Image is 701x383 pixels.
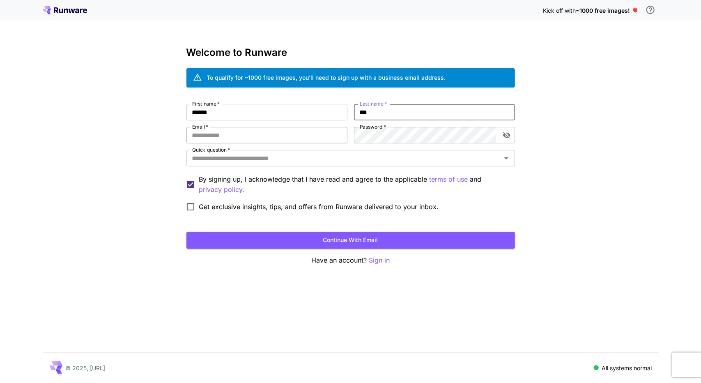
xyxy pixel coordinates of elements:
[369,255,390,265] button: Sign in
[199,202,439,212] span: Get exclusive insights, tips, and offers from Runware delivered to your inbox.
[430,174,468,185] p: terms of use
[576,7,639,14] span: ~1000 free images! 🎈
[543,7,576,14] span: Kick off with
[186,255,515,265] p: Have an account?
[430,174,468,185] button: By signing up, I acknowledge that I have read and agree to the applicable and privacy policy.
[642,2,659,18] button: In order to qualify for free credit, you need to sign up with a business email address and click ...
[602,364,652,372] p: All systems normal
[501,152,512,164] button: Open
[199,185,245,195] button: By signing up, I acknowledge that I have read and agree to the applicable terms of use and
[199,185,245,195] p: privacy policy.
[192,146,230,153] label: Quick question
[360,123,386,130] label: Password
[207,73,446,82] div: To qualify for ~1000 free images, you’ll need to sign up with a business email address.
[360,100,387,107] label: Last name
[499,128,514,143] button: toggle password visibility
[186,47,515,58] h3: Welcome to Runware
[192,123,208,130] label: Email
[66,364,106,372] p: © 2025, [URL]
[192,100,220,107] label: First name
[199,174,508,195] p: By signing up, I acknowledge that I have read and agree to the applicable and
[186,232,515,249] button: Continue with email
